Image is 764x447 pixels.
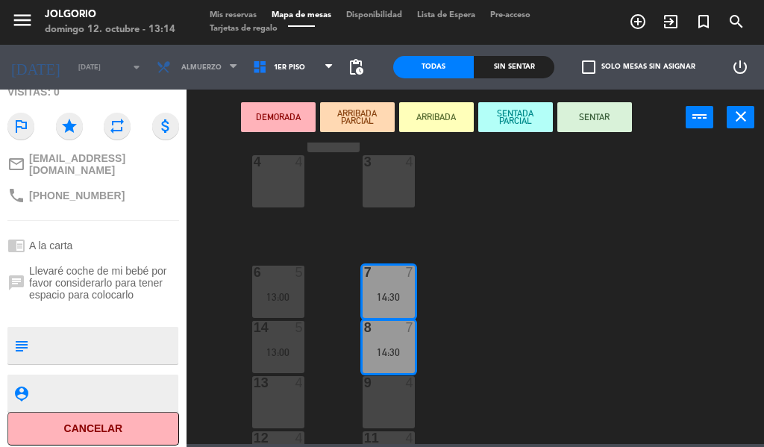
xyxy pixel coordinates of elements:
i: subject [13,337,29,354]
button: power_input [686,106,713,128]
span: check_box_outline_blank [582,60,595,74]
div: 4 [295,155,304,169]
div: 7 [364,266,365,279]
div: Sin sentar [474,56,554,78]
i: outlined_flag [7,113,34,140]
span: Mis reservas [202,11,264,19]
span: Mapa de mesas [264,11,339,19]
span: pending_actions [347,58,365,76]
div: 13:00 [252,347,304,357]
i: chrome_reader_mode [7,237,25,254]
div: 8 [364,321,365,334]
span: Almuerzo [181,63,222,72]
a: mail_outline[EMAIL_ADDRESS][DOMAIN_NAME] [7,152,179,176]
span: Disponibilidad [339,11,410,19]
i: mail_outline [7,155,25,173]
span: Lista de Espera [410,11,483,19]
div: Visitas: 0 [7,79,179,105]
div: 9 [364,376,365,390]
i: exit_to_app [662,13,680,31]
div: 11 [364,431,365,445]
div: 14:30 [363,292,415,302]
div: 14:30 [363,347,415,357]
i: search [727,13,745,31]
div: 7 [405,266,414,279]
button: ARRIBADA [399,102,474,132]
div: domingo 12. octubre - 13:14 [45,22,175,37]
div: 4 [295,431,304,445]
button: close [727,106,754,128]
div: 5 [295,266,304,279]
div: Todas [393,56,474,78]
button: menu [11,9,34,37]
i: menu [11,9,34,31]
label: Solo mesas sin asignar [582,60,695,74]
span: Pre-acceso [483,11,538,19]
div: 5 [295,321,304,334]
div: 13:00 [252,292,304,302]
button: DEMORADA [241,102,316,132]
i: phone [7,187,25,204]
div: 7 [405,321,414,334]
div: Jolgorio [45,7,175,22]
span: Tarjetas de regalo [202,25,285,33]
div: 4 [405,155,414,169]
span: [EMAIL_ADDRESS][DOMAIN_NAME] [29,152,179,176]
i: attach_money [152,113,179,140]
div: 4 [405,376,414,390]
i: close [732,107,750,125]
span: [PHONE_NUMBER] [29,190,125,201]
i: repeat [104,113,131,140]
span: A la carta [29,240,72,251]
i: power_settings_new [731,58,749,76]
i: star [56,113,83,140]
i: arrow_drop_down [128,58,145,76]
span: Llevaré coche de mi bebé por favor considerarlo para tener espacio para colocarlo [29,265,179,301]
button: Cancelar [7,412,179,446]
button: SENTADA PARCIAL [478,102,553,132]
i: chat [7,274,25,292]
i: person_pin [13,385,29,401]
i: add_circle_outline [629,13,647,31]
button: SENTAR [557,102,632,132]
i: turned_in_not [695,13,713,31]
i: power_input [691,107,709,125]
span: 1er Piso [274,63,305,72]
button: ARRIBADA PARCIAL [320,102,395,132]
div: 4 [295,376,304,390]
div: 4 [405,431,414,445]
div: 3 [364,155,365,169]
